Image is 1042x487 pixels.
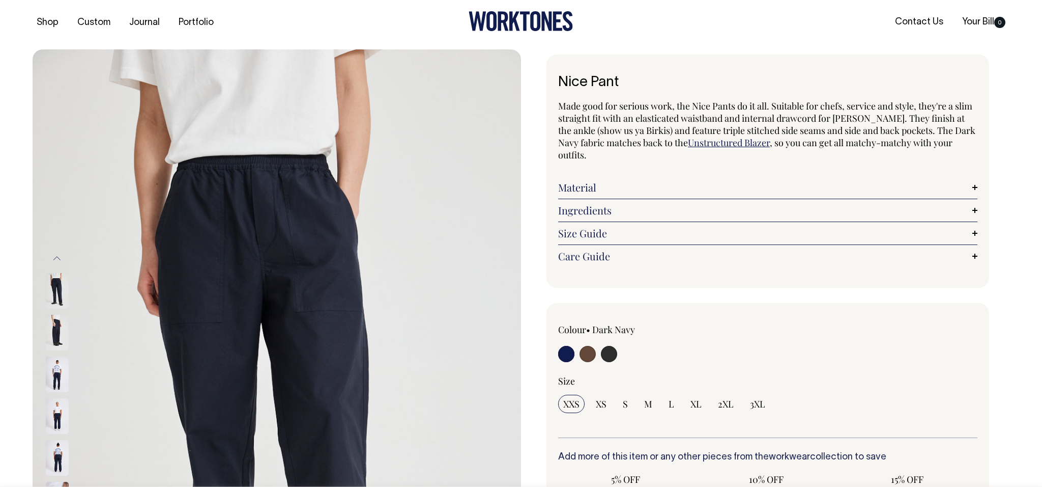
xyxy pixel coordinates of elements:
h1: Nice Pant [558,75,977,91]
span: M [644,398,652,410]
a: Ingredients [558,204,977,217]
input: XS [591,395,612,413]
img: dark-navy [46,357,69,392]
input: L [663,395,679,413]
span: 10% OFF [704,473,829,485]
a: Shop [33,14,63,31]
div: Colour [558,323,726,336]
span: 0 [994,17,1005,28]
a: Your Bill0 [958,14,1009,31]
a: Portfolio [175,14,218,31]
button: Previous [49,247,65,270]
a: Size Guide [558,227,977,239]
span: XS [596,398,606,410]
span: XL [690,398,702,410]
span: L [669,398,674,410]
span: 3XL [750,398,765,410]
input: XXS [558,395,585,413]
h6: Add more of this item or any other pieces from the collection to save [558,452,977,463]
img: dark-navy [46,398,69,434]
span: 2XL [718,398,734,410]
a: Unstructured Blazer [688,137,770,149]
input: M [639,395,657,413]
span: S [623,398,628,410]
img: dark-navy [46,440,69,476]
a: Contact Us [891,14,947,31]
a: Custom [73,14,114,31]
a: Material [558,181,977,194]
img: dark-navy [46,315,69,350]
span: 5% OFF [563,473,688,485]
img: dark-navy [46,273,69,309]
input: 2XL [713,395,739,413]
label: Dark Navy [592,323,635,336]
a: Journal [125,14,164,31]
div: Size [558,375,977,387]
span: XXS [563,398,580,410]
input: 3XL [745,395,770,413]
a: Care Guide [558,250,977,262]
input: XL [685,395,707,413]
input: S [618,395,633,413]
span: 15% OFF [845,473,969,485]
span: Made good for serious work, the Nice Pants do it all. Suitable for chefs, service and style, they... [558,100,975,149]
span: • [586,323,590,336]
a: workwear [769,453,810,462]
span: , so you can get all matchy-matchy with your outfits. [558,137,952,161]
